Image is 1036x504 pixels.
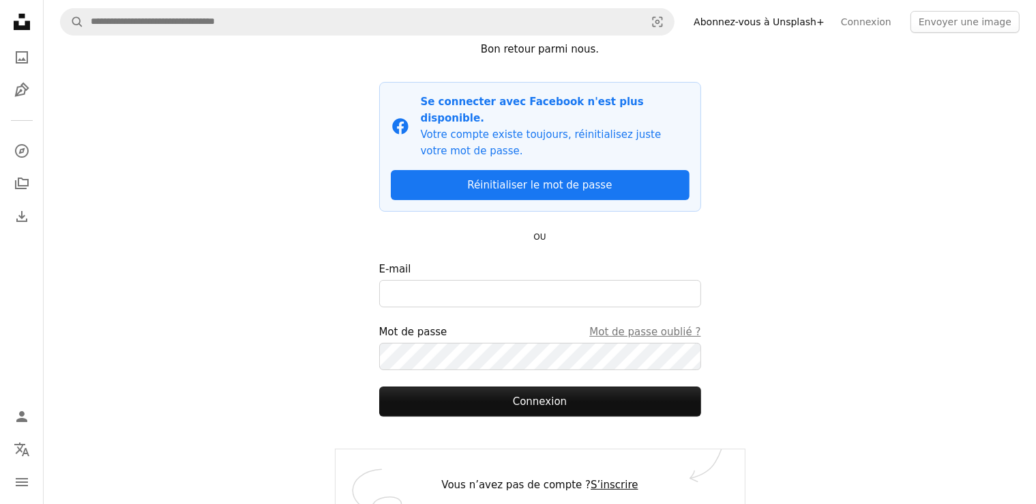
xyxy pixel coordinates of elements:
a: Abonnez-vous à Unsplash+ [685,11,833,33]
button: Envoyer une image [911,11,1020,33]
a: Connexion [833,11,900,33]
a: Illustrations [8,76,35,104]
a: Connexion / S’inscrire [8,403,35,430]
p: Bon retour parmi nous. [379,41,701,57]
a: Explorer [8,137,35,165]
a: Réinitialiser le mot de passe [391,170,690,200]
small: OU [533,232,546,242]
a: Photos [8,44,35,71]
a: Historique de téléchargement [8,203,35,230]
button: Connexion [379,387,701,417]
button: Langue [8,436,35,463]
input: E-mail [379,280,701,307]
label: E-mail [379,261,701,307]
a: Mot de passe oublié ? [589,324,700,340]
button: Menu [8,468,35,496]
button: Rechercher sur Unsplash [61,9,84,35]
a: S’inscrire [591,479,638,491]
button: Recherche de visuels [641,9,674,35]
div: Mot de passe [379,324,701,340]
form: Rechercher des visuels sur tout le site [60,8,675,36]
p: Votre compte existe toujours, réinitialisez juste votre mot de passe. [421,126,690,159]
p: Se connecter avec Facebook n'est plus disponible. [421,94,690,126]
input: Mot de passeMot de passe oublié ? [379,343,701,370]
a: Collections [8,170,35,197]
a: Accueil — Unsplash [8,8,35,38]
